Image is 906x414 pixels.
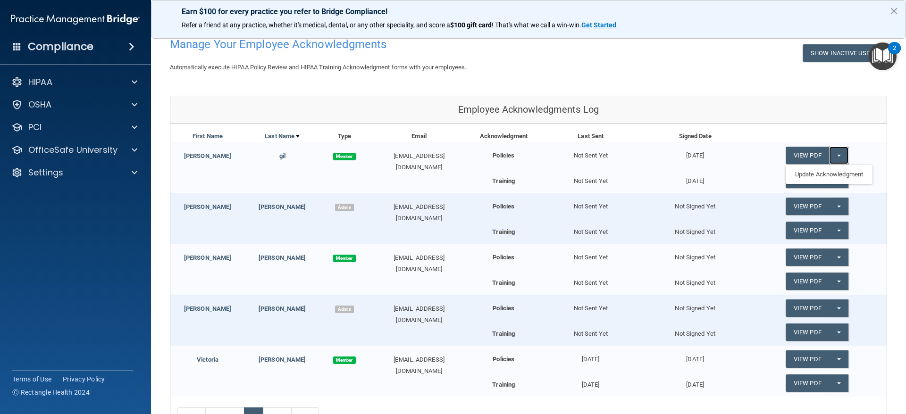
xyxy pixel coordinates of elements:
[643,142,747,161] div: [DATE]
[493,152,514,159] b: Policies
[333,356,356,364] span: Member
[786,350,829,368] a: View PDF
[493,203,514,210] b: Policies
[369,201,469,224] div: [EMAIL_ADDRESS][DOMAIN_NAME]
[786,273,829,290] a: View PDF
[786,374,829,392] a: View PDF
[538,193,643,212] div: Not Sent Yet
[643,346,747,365] div: [DATE]
[170,96,887,124] div: Employee Acknowledgments Log
[369,354,469,377] div: [EMAIL_ADDRESS][DOMAIN_NAME]
[643,244,747,263] div: Not Signed Yet
[265,131,300,142] a: Last Name
[643,295,747,314] div: Not Signed Yet
[538,273,643,289] div: Not Sent Yet
[786,147,829,164] a: View PDF
[786,165,872,184] ul: View PDF
[28,122,42,133] p: PCI
[170,38,582,50] h4: Manage Your Employee Acknowledgments
[279,152,285,159] a: gil
[369,131,469,142] div: Email
[28,167,63,178] p: Settings
[538,346,643,365] div: [DATE]
[369,252,469,275] div: [EMAIL_ADDRESS][DOMAIN_NAME]
[259,203,306,210] a: [PERSON_NAME]
[259,356,306,363] a: [PERSON_NAME]
[643,222,747,238] div: Not Signed Yet
[182,7,875,16] p: Earn $100 for every practice you refer to Bridge Compliance!
[259,254,306,261] a: [PERSON_NAME]
[28,144,117,156] p: OfficeSafe University
[493,356,514,363] b: Policies
[786,198,829,215] a: View PDF
[538,142,643,161] div: Not Sent Yet
[893,48,896,60] div: 2
[193,131,223,142] a: First Name
[786,323,829,341] a: View PDF
[28,40,93,53] h4: Compliance
[11,99,137,110] a: OSHA
[335,204,354,211] span: Admin
[28,99,52,110] p: OSHA
[492,279,515,286] b: Training
[889,3,898,18] button: Close
[803,44,885,62] button: Show Inactive Users
[450,21,492,29] strong: $100 gift card
[492,21,581,29] span: ! That's what we call a win-win.
[333,255,356,262] span: Member
[492,177,515,184] b: Training
[643,273,747,289] div: Not Signed Yet
[538,295,643,314] div: Not Sent Yet
[493,305,514,312] b: Policies
[643,374,747,390] div: [DATE]
[63,374,105,384] a: Privacy Policy
[538,131,643,142] div: Last Sent
[184,305,231,312] a: [PERSON_NAME]
[184,152,231,159] a: [PERSON_NAME]
[469,131,539,142] div: Acknowledgment
[11,10,140,29] img: PMB logo
[12,374,51,384] a: Terms of Use
[197,356,218,363] a: Victoria
[492,330,515,337] b: Training
[643,323,747,339] div: Not Signed Yet
[11,144,137,156] a: OfficeSafe University
[538,323,643,339] div: Not Sent Yet
[581,21,616,29] strong: Get Started
[333,153,356,160] span: Member
[492,381,515,388] b: Training
[493,254,514,261] b: Policies
[11,122,137,133] a: PCI
[492,228,515,235] b: Training
[28,76,52,88] p: HIPAA
[869,42,897,70] button: Open Resource Center, 2 new notifications
[184,203,231,210] a: [PERSON_NAME]
[12,388,90,397] span: Ⓒ Rectangle Health 2024
[538,171,643,187] div: Not Sent Yet
[11,167,137,178] a: Settings
[369,150,469,173] div: [EMAIL_ADDRESS][DOMAIN_NAME]
[643,131,747,142] div: Signed Date
[538,222,643,238] div: Not Sent Yet
[11,76,137,88] a: HIPAA
[170,64,466,71] span: Automatically execute HIPAA Policy Review and HIPAA Training Acknowledgment forms with your emplo...
[786,167,872,182] a: Update Acknowledgment
[538,374,643,390] div: [DATE]
[643,193,747,212] div: Not Signed Yet
[786,299,829,317] a: View PDF
[259,305,306,312] a: [PERSON_NAME]
[335,306,354,313] span: Admin
[786,248,829,266] a: View PDF
[643,171,747,187] div: [DATE]
[182,21,450,29] span: Refer a friend at any practice, whether it's medical, dental, or any other speciality, and score a
[369,303,469,326] div: [EMAIL_ADDRESS][DOMAIN_NAME]
[538,244,643,263] div: Not Sent Yet
[319,131,369,142] div: Type
[581,21,618,29] a: Get Started
[786,222,829,239] a: View PDF
[184,254,231,261] a: [PERSON_NAME]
